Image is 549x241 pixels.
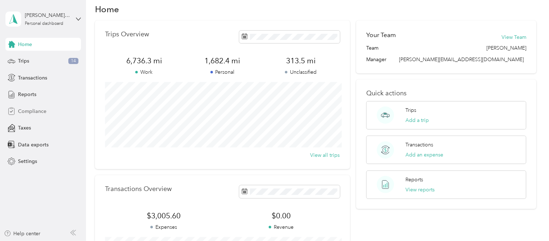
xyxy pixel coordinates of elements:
div: Personal dashboard [25,22,63,26]
p: Revenue [222,223,340,231]
span: Compliance [18,108,46,115]
span: 14 [68,58,78,64]
p: Trips [406,106,417,114]
p: Transactions Overview [105,185,172,193]
div: [PERSON_NAME] [PERSON_NAME] [25,12,70,19]
span: Team [366,44,378,52]
p: Trips Overview [105,31,149,38]
p: Reports [406,176,423,183]
button: Add an expense [406,151,444,159]
span: Transactions [18,74,47,82]
button: View reports [406,186,435,194]
p: Expenses [105,223,222,231]
span: Trips [18,57,29,65]
span: 313.5 mi [262,56,340,66]
span: [PERSON_NAME][EMAIL_ADDRESS][DOMAIN_NAME] [399,56,524,63]
p: Personal [183,68,262,76]
p: Unclassified [262,68,340,76]
button: Help center [4,230,41,237]
span: Taxes [18,124,31,132]
span: Manager [366,56,386,63]
h1: Home [95,5,119,13]
p: Work [105,68,183,76]
span: Settings [18,158,37,165]
span: Reports [18,91,36,98]
span: 1,682.4 mi [183,56,262,66]
button: View all trips [310,151,340,159]
button: Add a trip [406,117,429,124]
span: Data exports [18,141,49,149]
p: Quick actions [366,90,526,97]
span: $3,005.60 [105,211,222,221]
span: Home [18,41,32,48]
span: $0.00 [222,211,340,221]
span: [PERSON_NAME] [486,44,526,52]
button: View Team [502,33,526,41]
span: 6,736.3 mi [105,56,183,66]
h2: Your Team [366,31,396,40]
iframe: Everlance-gr Chat Button Frame [509,201,549,241]
p: Transactions [406,141,434,149]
